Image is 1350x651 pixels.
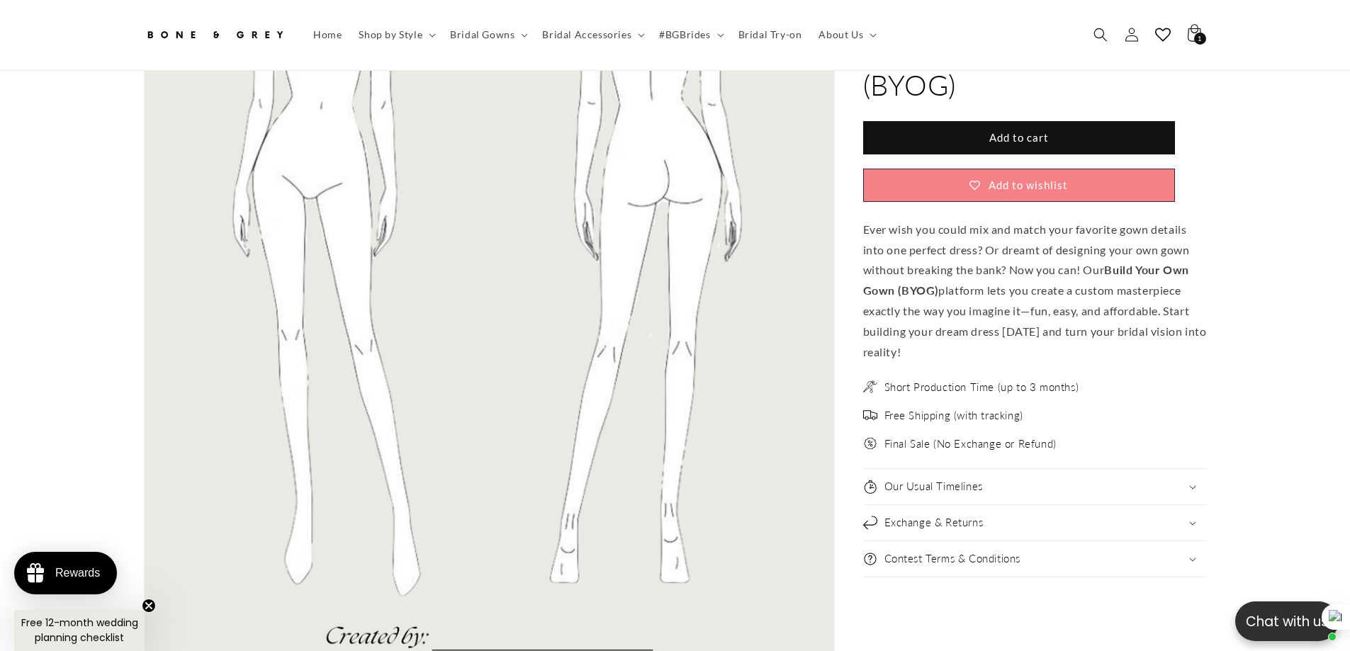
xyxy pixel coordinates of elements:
summary: Our Usual Timelines [863,470,1207,505]
img: offer.png [863,437,877,451]
img: Bone and Grey Bridal [144,20,286,51]
button: Close teaser [142,599,156,613]
h2: Exchange & Returns [884,516,984,531]
span: Free 12-month wedding planning checklist [21,616,138,645]
a: Bone and Grey Bridal [138,14,291,56]
span: 1 [1198,33,1202,45]
img: needle.png [863,380,877,395]
span: Home [313,28,342,41]
summary: Bridal Accessories [534,20,651,50]
div: Rewards [55,567,100,579]
h2: Our Usual Timelines [884,480,983,494]
span: Final Sale (No Exchange or Refund) [884,437,1057,451]
p: Ever wish you could mix and match your favorite gown details into one perfect dress? Or dreamt of... [863,220,1207,363]
span: Bridal Gowns [450,28,514,41]
button: Add to wishlist [863,169,1175,202]
summary: Contest Terms & Conditions [863,542,1207,577]
summary: #BGBrides [651,20,729,50]
span: Free Shipping (with tracking) [884,409,1023,423]
span: #BGBrides [659,28,710,41]
div: Free 12-month wedding planning checklistClose teaser [14,610,145,651]
a: Home [305,20,350,50]
button: Open chatbox [1235,601,1339,641]
summary: Exchange & Returns [863,506,1207,541]
summary: Bridal Gowns [441,20,534,50]
span: Bridal Try-on [738,28,802,41]
span: About Us [819,28,863,41]
summary: Shop by Style [350,20,441,50]
h2: Contest Terms & Conditions [884,553,1021,567]
p: Chat with us [1235,611,1339,632]
button: Add to cart [863,121,1175,154]
span: Bridal Accessories [542,28,631,41]
summary: Search [1085,20,1116,51]
span: Shop by Style [359,28,422,41]
a: Bridal Try-on [730,20,811,50]
summary: About Us [810,20,882,50]
span: Short Production Time (up to 3 months) [884,380,1079,395]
